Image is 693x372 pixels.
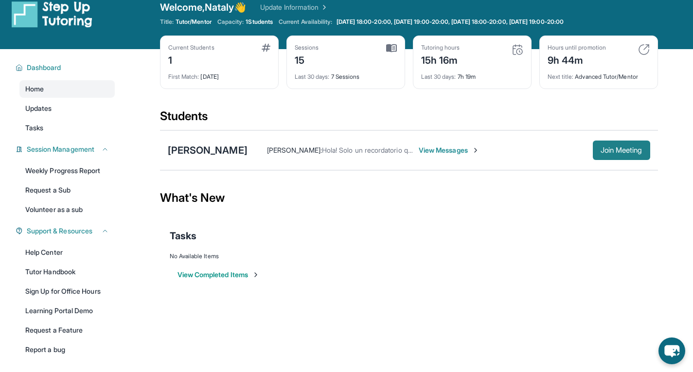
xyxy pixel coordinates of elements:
[319,2,328,12] img: Chevron Right
[421,52,460,67] div: 15h 16m
[19,80,115,98] a: Home
[19,162,115,179] a: Weekly Progress Report
[548,44,606,52] div: Hours until promotion
[419,145,480,155] span: View Messages
[25,84,44,94] span: Home
[295,44,319,52] div: Sessions
[217,18,244,26] span: Capacity:
[386,44,397,53] img: card
[168,52,214,67] div: 1
[638,44,650,55] img: card
[322,146,516,154] span: Hola! Solo un recordatorio que tendremos la sesión a las 5 p.m.
[160,18,174,26] span: Title:
[176,18,212,26] span: Tutor/Mentor
[168,44,214,52] div: Current Students
[337,18,564,26] span: [DATE] 18:00-20:00, [DATE] 19:00-20:00, [DATE] 18:00-20:00, [DATE] 19:00-20:00
[19,302,115,319] a: Learning Portal Demo
[19,201,115,218] a: Volunteer as a sub
[262,44,270,52] img: card
[19,119,115,137] a: Tasks
[421,73,456,80] span: Last 30 days :
[160,108,658,130] div: Students
[472,146,480,154] img: Chevron-Right
[267,146,322,154] span: [PERSON_NAME] :
[25,104,52,113] span: Updates
[658,337,685,364] button: chat-button
[168,67,270,81] div: [DATE]
[548,67,650,81] div: Advanced Tutor/Mentor
[593,141,650,160] button: Join Meeting
[19,181,115,199] a: Request a Sub
[19,263,115,281] a: Tutor Handbook
[246,18,273,26] span: 1 Students
[601,147,642,153] span: Join Meeting
[178,270,260,280] button: View Completed Items
[27,226,92,236] span: Support & Resources
[548,52,606,67] div: 9h 44m
[12,0,92,28] img: logo
[279,18,332,26] span: Current Availability:
[170,229,196,243] span: Tasks
[19,341,115,358] a: Report a bug
[27,144,94,154] span: Session Management
[23,226,109,236] button: Support & Resources
[19,100,115,117] a: Updates
[160,177,658,219] div: What's New
[19,283,115,300] a: Sign Up for Office Hours
[295,67,397,81] div: 7 Sessions
[25,123,43,133] span: Tasks
[19,244,115,261] a: Help Center
[295,73,330,80] span: Last 30 days :
[548,73,574,80] span: Next title :
[168,143,248,157] div: [PERSON_NAME]
[335,18,566,26] a: [DATE] 18:00-20:00, [DATE] 19:00-20:00, [DATE] 18:00-20:00, [DATE] 19:00-20:00
[160,0,247,14] span: Welcome, Nataly 👋
[260,2,328,12] a: Update Information
[168,73,199,80] span: First Match :
[23,63,109,72] button: Dashboard
[421,67,523,81] div: 7h 19m
[23,144,109,154] button: Session Management
[295,52,319,67] div: 15
[512,44,523,55] img: card
[170,252,648,260] div: No Available Items
[27,63,61,72] span: Dashboard
[19,321,115,339] a: Request a Feature
[421,44,460,52] div: Tutoring hours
